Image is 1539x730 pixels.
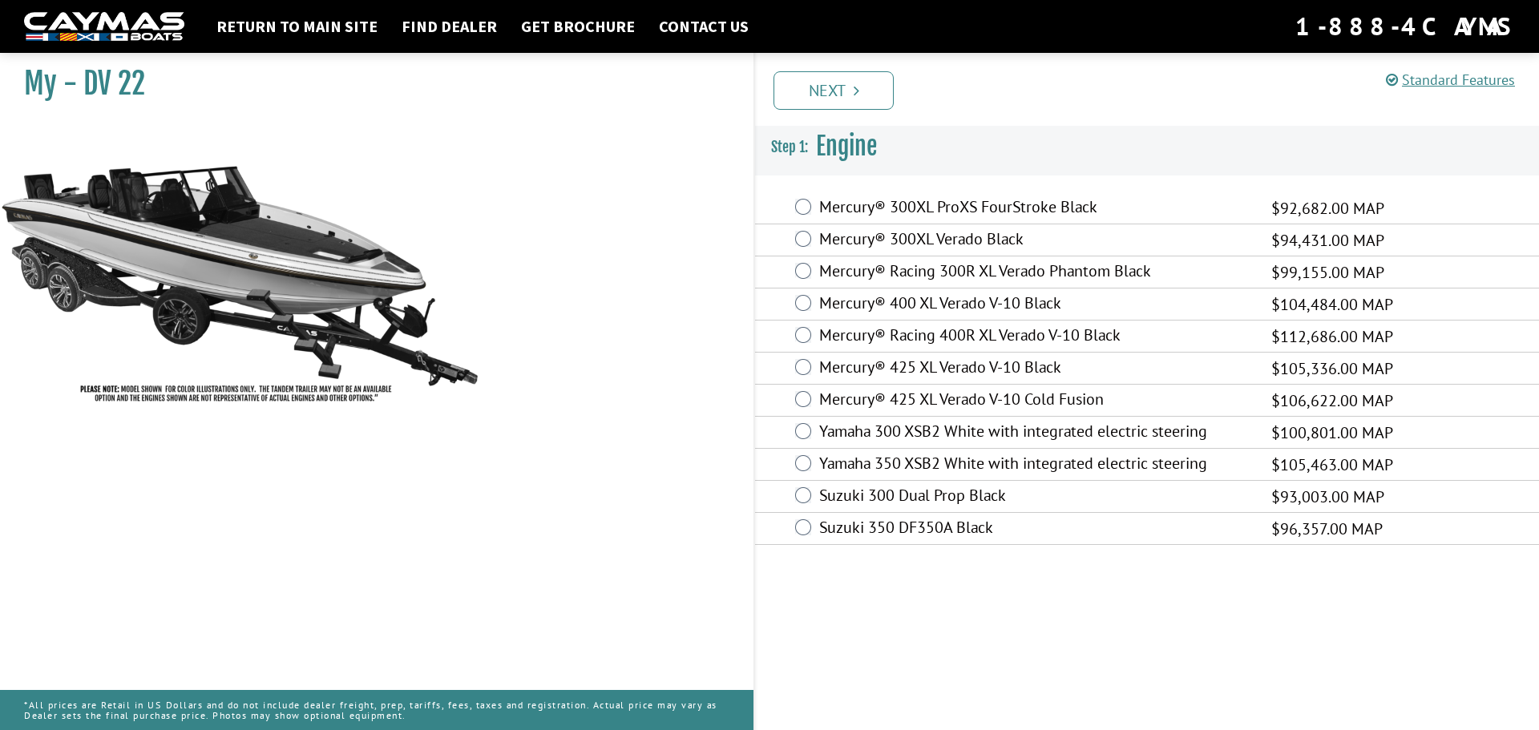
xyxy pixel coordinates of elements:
a: Find Dealer [394,16,505,37]
span: $112,686.00 MAP [1271,325,1393,349]
a: Next [774,71,894,110]
div: 1-888-4CAYMAS [1295,9,1515,44]
span: $105,336.00 MAP [1271,357,1393,381]
label: Mercury® 300XL Verado Black [819,229,1251,252]
img: white-logo-c9c8dbefe5ff5ceceb0f0178aa75bf4bb51f6bca0971e226c86eb53dfe498488.png [24,12,184,42]
label: Suzuki 350 DF350A Black [819,518,1251,541]
a: Return to main site [208,16,386,37]
span: $105,463.00 MAP [1271,453,1393,477]
span: $99,155.00 MAP [1271,260,1384,284]
p: *All prices are Retail in US Dollars and do not include dealer freight, prep, tariffs, fees, taxe... [24,692,729,728]
span: $104,484.00 MAP [1271,292,1393,317]
ul: Pagination [769,69,1539,110]
a: Standard Features [1386,71,1515,89]
label: Yamaha 300 XSB2 White with integrated electric steering [819,421,1251,445]
span: $106,622.00 MAP [1271,389,1393,413]
label: Mercury® 425 XL Verado V-10 Cold Fusion [819,389,1251,413]
h3: Engine [755,117,1539,176]
label: Suzuki 300 Dual Prop Black [819,486,1251,509]
span: $94,431.00 MAP [1271,228,1384,252]
label: Mercury® 400 XL Verado V-10 Black [819,293,1251,317]
a: Contact Us [651,16,757,37]
span: $100,801.00 MAP [1271,421,1393,445]
label: Mercury® Racing 400R XL Verado V-10 Black [819,325,1251,349]
a: Get Brochure [513,16,643,37]
span: $92,682.00 MAP [1271,196,1384,220]
label: Yamaha 350 XSB2 White with integrated electric steering [819,454,1251,477]
h1: My - DV 22 [24,66,713,102]
label: Mercury® Racing 300R XL Verado Phantom Black [819,261,1251,284]
label: Mercury® 425 XL Verado V-10 Black [819,357,1251,381]
span: $93,003.00 MAP [1271,485,1384,509]
label: Mercury® 300XL ProXS FourStroke Black [819,197,1251,220]
span: $96,357.00 MAP [1271,517,1383,541]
